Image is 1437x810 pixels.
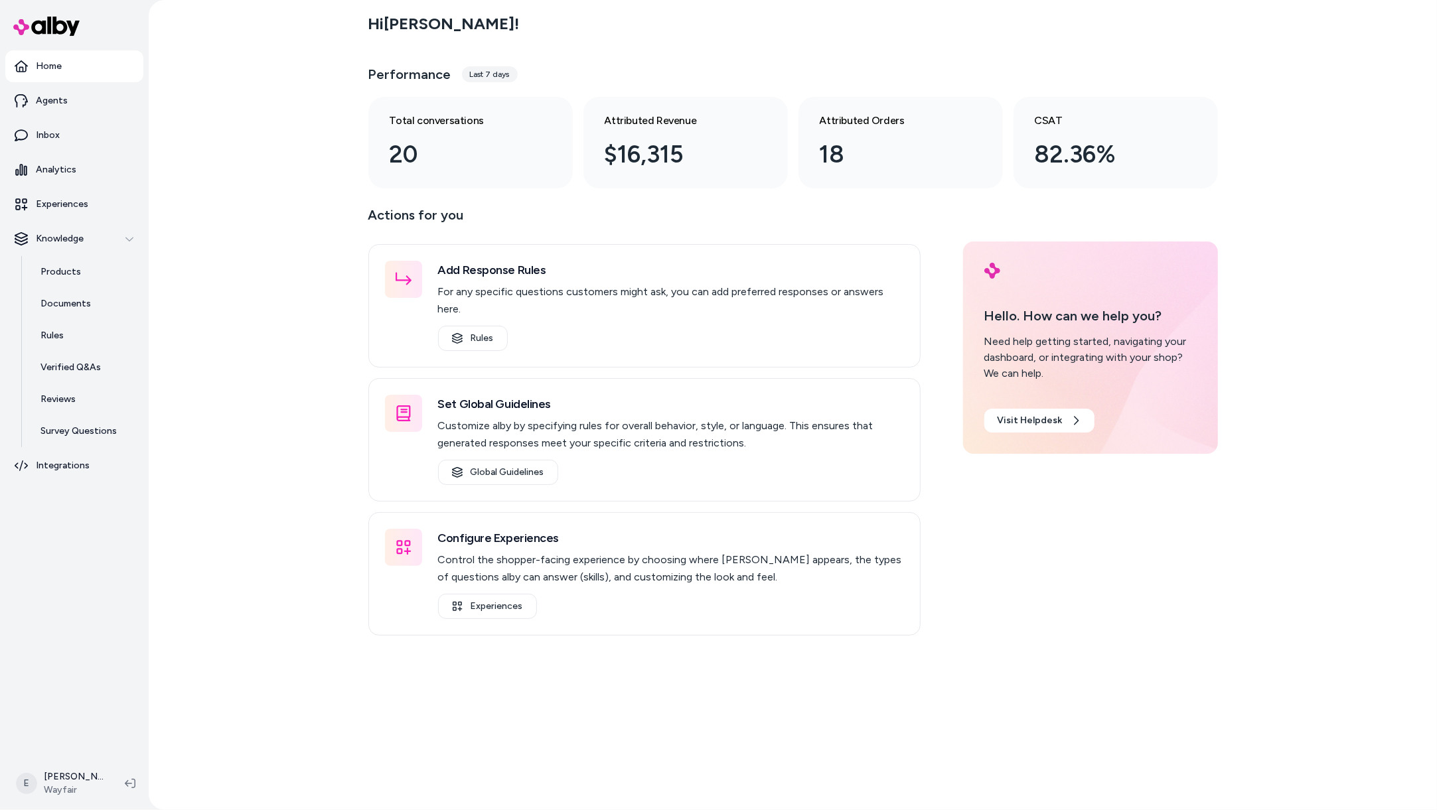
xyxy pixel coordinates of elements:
[27,288,143,320] a: Documents
[798,97,1003,188] a: Attributed Orders 18
[438,283,904,318] p: For any specific questions customers might ask, you can add preferred responses or answers here.
[16,773,37,794] span: E
[27,383,143,415] a: Reviews
[36,198,88,211] p: Experiences
[27,256,143,288] a: Products
[13,17,80,36] img: alby Logo
[5,85,143,117] a: Agents
[5,450,143,482] a: Integrations
[984,306,1197,326] p: Hello. How can we help you?
[820,113,960,129] h3: Attributed Orders
[605,113,745,129] h3: Attributed Revenue
[438,594,537,619] a: Experiences
[984,263,1000,279] img: alby Logo
[438,529,904,547] h3: Configure Experiences
[438,261,904,279] h3: Add Response Rules
[1035,113,1175,129] h3: CSAT
[462,66,518,82] div: Last 7 days
[27,352,143,383] a: Verified Q&As
[40,425,117,438] p: Survey Questions
[984,409,1095,433] a: Visit Helpdesk
[583,97,788,188] a: Attributed Revenue $16,315
[40,297,91,310] p: Documents
[40,361,101,374] p: Verified Q&As
[36,232,84,245] p: Knowledge
[368,97,573,188] a: Total conversations 20
[27,415,143,447] a: Survey Questions
[8,762,114,805] button: E[PERSON_NAME]Wayfair
[390,137,530,172] div: 20
[820,137,960,172] div: 18
[44,770,104,783] p: [PERSON_NAME]
[438,417,904,452] p: Customize alby by specifying rules for overall behavior, style, or language. This ensures that ge...
[36,163,76,176] p: Analytics
[368,65,451,84] h3: Performance
[44,783,104,797] span: Wayfair
[438,326,508,351] a: Rules
[40,393,76,406] p: Reviews
[605,137,745,172] div: $16,315
[40,265,81,279] p: Products
[390,113,530,129] h3: Total conversations
[40,329,64,342] p: Rules
[5,50,143,82] a: Home
[438,395,904,413] h3: Set Global Guidelines
[1035,137,1175,172] div: 82.36%
[368,14,520,34] h2: Hi [PERSON_NAME] !
[368,204,921,236] p: Actions for you
[438,460,558,485] a: Global Guidelines
[36,60,62,73] p: Home
[36,129,60,142] p: Inbox
[438,551,904,586] p: Control the shopper-facing experience by choosing where [PERSON_NAME] appears, the types of quest...
[5,188,143,220] a: Experiences
[27,320,143,352] a: Rules
[984,334,1197,381] div: Need help getting started, navigating your dashboard, or integrating with your shop? We can help.
[1014,97,1218,188] a: CSAT 82.36%
[5,154,143,186] a: Analytics
[5,223,143,255] button: Knowledge
[5,119,143,151] a: Inbox
[36,94,68,107] p: Agents
[36,459,90,472] p: Integrations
